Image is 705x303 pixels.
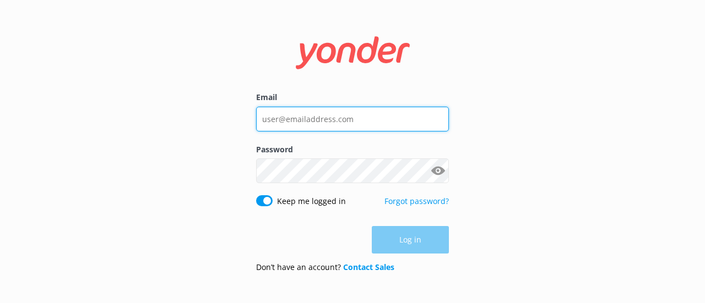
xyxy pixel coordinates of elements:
[256,107,449,131] input: user@emailaddress.com
[343,262,394,272] a: Contact Sales
[256,144,449,156] label: Password
[277,195,346,207] label: Keep me logged in
[256,91,449,103] label: Email
[384,196,449,206] a: Forgot password?
[256,261,394,273] p: Don’t have an account?
[427,160,449,182] button: Show password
